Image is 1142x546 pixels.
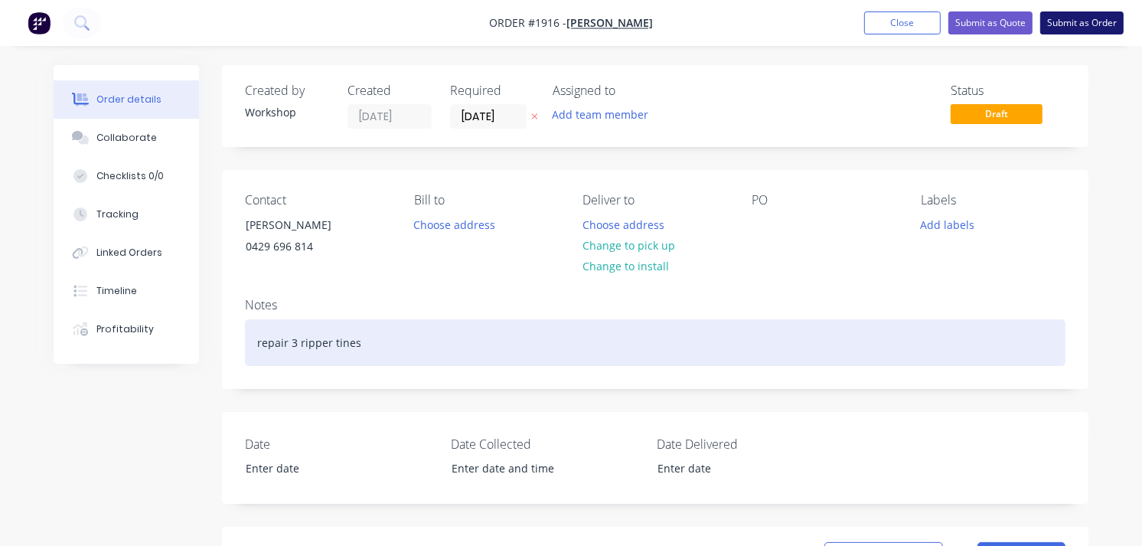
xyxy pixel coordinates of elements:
[235,457,426,480] input: Enter date
[96,284,137,298] div: Timeline
[245,104,329,120] div: Workshop
[583,193,728,208] div: Deliver to
[647,457,837,480] input: Enter date
[233,214,386,263] div: [PERSON_NAME]0429 696 814
[245,435,436,453] label: Date
[951,83,1065,98] div: Status
[245,298,1065,312] div: Notes
[544,104,657,125] button: Add team member
[574,235,683,256] button: Change to pick up
[948,11,1033,34] button: Submit as Quote
[414,193,559,208] div: Bill to
[752,193,896,208] div: PO
[406,214,504,234] button: Choose address
[54,195,199,234] button: Tracking
[96,93,162,106] div: Order details
[912,214,983,234] button: Add labels
[489,16,566,31] span: Order #1916 -
[553,83,706,98] div: Assigned to
[96,246,162,260] div: Linked Orders
[450,83,534,98] div: Required
[96,322,154,336] div: Profitability
[54,119,199,157] button: Collaborate
[657,435,848,453] label: Date Delivered
[951,104,1042,123] span: Draft
[245,83,329,98] div: Created by
[451,435,642,453] label: Date Collected
[245,193,390,208] div: Contact
[96,208,139,221] div: Tracking
[921,193,1065,208] div: Labels
[441,457,631,480] input: Enter date and time
[54,80,199,119] button: Order details
[864,11,941,34] button: Close
[54,157,199,195] button: Checklists 0/0
[574,214,672,234] button: Choose address
[1040,11,1124,34] button: Submit as Order
[566,16,653,31] a: [PERSON_NAME]
[553,104,657,125] button: Add team member
[54,310,199,348] button: Profitability
[347,83,432,98] div: Created
[245,319,1065,366] div: repair 3 ripper tines
[96,169,164,183] div: Checklists 0/0
[574,256,677,276] button: Change to install
[54,272,199,310] button: Timeline
[96,131,157,145] div: Collaborate
[246,214,373,236] div: [PERSON_NAME]
[246,236,373,257] div: 0429 696 814
[54,234,199,272] button: Linked Orders
[28,11,51,34] img: Factory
